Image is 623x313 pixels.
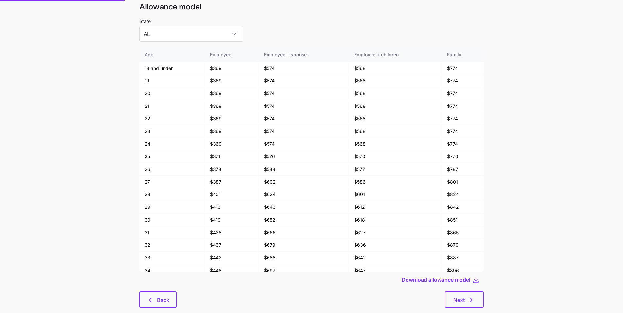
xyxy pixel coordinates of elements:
[442,264,484,277] td: $896
[349,252,442,264] td: $642
[205,74,259,87] td: $369
[205,100,259,113] td: $369
[139,150,205,163] td: 25
[205,201,259,214] td: $413
[354,51,436,58] div: Employee + children
[259,125,349,138] td: $574
[442,62,484,75] td: $774
[442,138,484,151] td: $774
[139,87,205,100] td: 20
[349,239,442,252] td: $636
[205,87,259,100] td: $369
[139,2,484,12] h1: Allowance model
[264,51,343,58] div: Employee + spouse
[442,87,484,100] td: $774
[259,87,349,100] td: $574
[139,239,205,252] td: 32
[139,18,151,25] label: State
[139,214,205,226] td: 30
[139,125,205,138] td: 23
[205,252,259,264] td: $442
[205,264,259,277] td: $448
[402,276,470,284] span: Download allowance model
[139,138,205,151] td: 24
[139,252,205,264] td: 33
[349,214,442,226] td: $618
[205,125,259,138] td: $369
[259,226,349,239] td: $666
[259,150,349,163] td: $576
[139,62,205,75] td: 18 and under
[205,163,259,176] td: $378
[442,214,484,226] td: $851
[442,100,484,113] td: $774
[210,51,253,58] div: Employee
[259,112,349,125] td: $574
[349,226,442,239] td: $627
[402,276,472,284] button: Download allowance model
[442,150,484,163] td: $776
[259,176,349,189] td: $602
[442,252,484,264] td: $887
[349,163,442,176] td: $577
[442,176,484,189] td: $801
[139,264,205,277] td: 34
[349,264,442,277] td: $647
[205,239,259,252] td: $437
[205,214,259,226] td: $419
[205,188,259,201] td: $401
[349,150,442,163] td: $570
[205,112,259,125] td: $369
[259,264,349,277] td: $697
[259,214,349,226] td: $652
[139,188,205,201] td: 28
[259,252,349,264] td: $688
[442,239,484,252] td: $879
[205,176,259,189] td: $387
[442,226,484,239] td: $865
[145,51,199,58] div: Age
[259,100,349,113] td: $574
[139,201,205,214] td: 29
[139,26,243,42] input: Select a state
[445,291,484,308] button: Next
[442,163,484,176] td: $787
[205,226,259,239] td: $428
[349,87,442,100] td: $568
[259,138,349,151] td: $574
[139,163,205,176] td: 26
[139,291,177,308] button: Back
[447,51,478,58] div: Family
[139,112,205,125] td: 22
[349,201,442,214] td: $612
[349,112,442,125] td: $568
[349,100,442,113] td: $568
[349,176,442,189] td: $586
[205,150,259,163] td: $371
[349,138,442,151] td: $568
[442,112,484,125] td: $774
[157,296,169,304] span: Back
[349,125,442,138] td: $568
[349,188,442,201] td: $601
[259,201,349,214] td: $643
[442,201,484,214] td: $842
[259,163,349,176] td: $588
[453,296,465,304] span: Next
[259,188,349,201] td: $624
[349,74,442,87] td: $568
[139,176,205,189] td: 27
[205,138,259,151] td: $369
[442,188,484,201] td: $824
[259,74,349,87] td: $574
[349,62,442,75] td: $568
[205,62,259,75] td: $369
[139,226,205,239] td: 31
[139,74,205,87] td: 19
[259,239,349,252] td: $679
[139,100,205,113] td: 21
[442,125,484,138] td: $774
[259,62,349,75] td: $574
[442,74,484,87] td: $774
